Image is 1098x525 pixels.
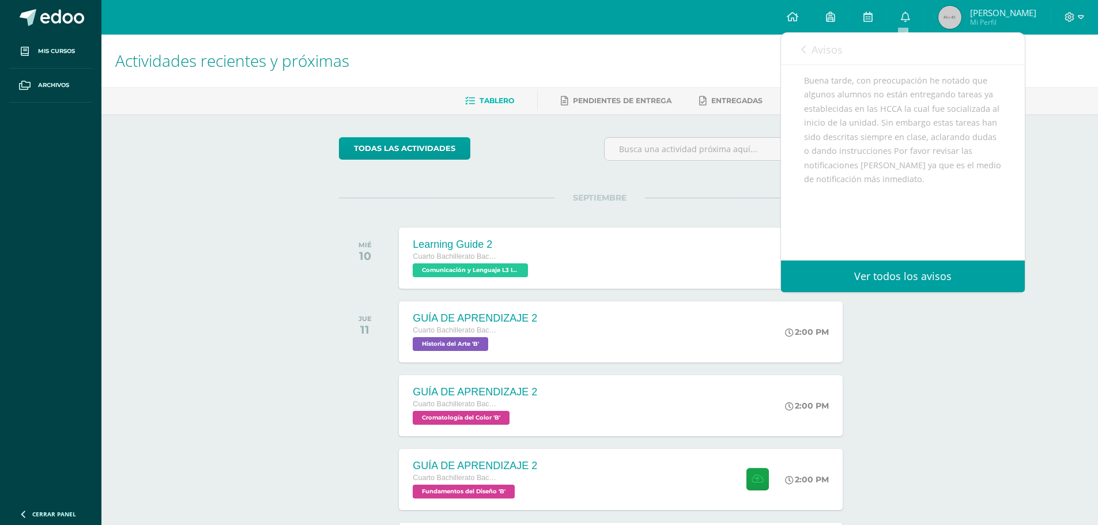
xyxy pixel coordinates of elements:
[699,92,763,110] a: Entregadas
[711,96,763,105] span: Entregadas
[480,96,514,105] span: Tablero
[573,96,671,105] span: Pendientes de entrega
[465,92,514,110] a: Tablero
[970,17,1036,27] span: Mi Perfil
[32,510,76,518] span: Cerrar panel
[359,315,372,323] div: JUE
[9,35,92,69] a: Mis cursos
[38,81,69,90] span: Archivos
[413,485,515,498] span: Fundamentos del Diseño 'B'
[9,69,92,103] a: Archivos
[970,7,1036,18] span: [PERSON_NAME]
[359,241,372,249] div: MIÉ
[413,411,510,425] span: Cromatología del Color 'B'
[561,92,671,110] a: Pendientes de entrega
[413,252,499,260] span: Cuarto Bachillerato Bachillerato en CCLL con Orientación en Diseño Gráfico
[781,260,1025,292] a: Ver todos los avisos
[785,401,829,411] div: 2:00 PM
[413,239,531,251] div: Learning Guide 2
[413,460,537,472] div: GUÍA DE APRENDIZAJE 2
[785,474,829,485] div: 2:00 PM
[413,400,499,408] span: Cuarto Bachillerato Bachillerato en CCLL con Orientación en Diseño Gráfico
[413,386,537,398] div: GUÍA DE APRENDIZAJE 2
[938,6,961,29] img: 45x45
[785,327,829,337] div: 2:00 PM
[339,137,470,160] a: todas las Actividades
[359,323,372,337] div: 11
[413,326,499,334] span: Cuarto Bachillerato Bachillerato en CCLL con Orientación en Diseño Gráfico
[554,192,645,203] span: SEPTIEMBRE
[38,47,75,56] span: Mis cursos
[812,43,843,56] span: Avisos
[804,74,1002,271] div: Buena tarde, con preocupación he notado que algunos alumnos no están entregando tareas ya estable...
[115,50,349,71] span: Actividades recientes y próximas
[413,263,528,277] span: Comunicación y Lenguaje L3 Inglés 'B'
[359,249,372,263] div: 10
[413,474,499,482] span: Cuarto Bachillerato Bachillerato en CCLL con Orientación en Diseño Gráfico
[605,138,860,160] input: Busca una actividad próxima aquí...
[413,337,488,351] span: Historia del Arte 'B'
[413,312,537,324] div: GUÍA DE APRENDIZAJE 2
